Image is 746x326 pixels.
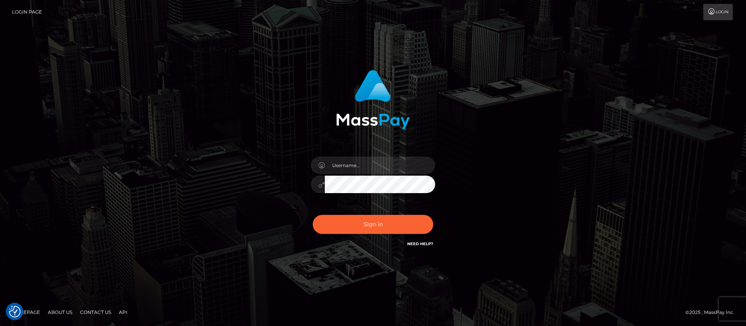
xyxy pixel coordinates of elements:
a: About Us [45,306,75,318]
a: Login [703,4,733,20]
img: Revisit consent button [9,306,21,317]
a: API [116,306,131,318]
img: MassPay Login [336,70,410,129]
a: Login Page [12,4,42,20]
a: Contact Us [77,306,114,318]
button: Sign in [313,215,433,234]
a: Need Help? [407,241,433,246]
button: Consent Preferences [9,306,21,317]
a: Homepage [9,306,43,318]
input: Username... [325,157,435,174]
div: © 2025 , MassPay Inc. [685,308,740,317]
